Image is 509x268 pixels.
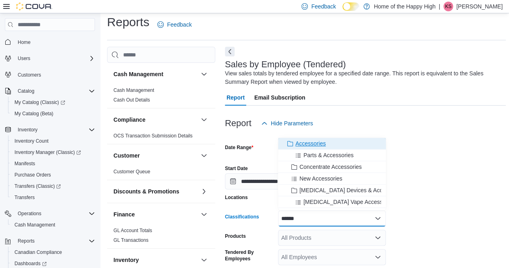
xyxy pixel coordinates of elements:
button: Users [2,53,98,64]
button: Inventory [199,255,209,265]
a: Purchase Orders [11,170,54,180]
a: Transfers (Classic) [11,181,64,191]
span: My Catalog (Classic) [11,98,95,107]
a: Customer Queue [113,169,150,175]
p: | [439,2,440,11]
h3: Discounts & Promotions [113,187,179,195]
span: GL Account Totals [113,227,152,234]
h3: Customer [113,152,140,160]
div: Choose from the following options [278,138,386,208]
button: Hide Parameters [258,115,316,131]
h3: Inventory [113,256,139,264]
button: New Accessories [278,173,386,185]
a: My Catalog (Beta) [11,109,57,118]
span: Dashboards [14,260,47,267]
span: Inventory [18,127,37,133]
button: Finance [199,210,209,219]
label: Classifications [225,214,259,220]
button: Next [225,47,235,56]
input: Dark Mode [342,2,359,11]
a: Inventory Manager (Classic) [11,148,84,157]
a: OCS Transaction Submission Details [113,133,193,139]
img: Cova [16,2,52,10]
a: Inventory Count [11,136,52,146]
span: Catalog [18,88,34,94]
a: Cash Management [11,220,58,230]
span: Parts & Accessories [303,151,354,159]
button: Purchase Orders [8,169,98,181]
span: Customers [18,72,41,78]
span: Inventory Count [14,138,49,144]
div: Compliance [107,131,215,144]
span: Home [18,39,31,46]
p: Home of the Happy High [374,2,435,11]
span: Catalog [14,86,95,96]
span: Transfers [14,194,35,201]
a: Feedback [154,17,195,33]
h1: Reports [107,14,149,30]
a: Inventory Manager (Classic) [8,147,98,158]
a: Canadian Compliance [11,247,65,257]
div: Customer [107,167,215,180]
span: Email Subscription [254,89,305,106]
button: Compliance [113,116,198,124]
span: Users [18,55,30,62]
a: Cash Out Details [113,97,150,103]
button: Customers [2,69,98,81]
label: Products [225,233,246,239]
span: Inventory [14,125,95,135]
span: Transfers (Classic) [14,183,61,189]
span: Cash Management [14,222,55,228]
span: KS [445,2,451,11]
button: Finance [113,210,198,218]
a: GL Transactions [113,237,148,243]
button: [MEDICAL_DATA] Devices & Accessories [278,185,386,196]
button: Inventory [113,256,198,264]
button: Cash Management [199,69,209,79]
button: Inventory Count [8,135,98,147]
span: Operations [18,210,41,217]
button: Close list of options [375,215,381,222]
button: Discounts & Promotions [113,187,198,195]
h3: Sales by Employee (Tendered) [225,60,346,69]
span: Feedback [167,21,192,29]
a: My Catalog (Classic) [11,98,68,107]
h3: Finance [113,210,135,218]
span: Hide Parameters [271,119,313,127]
span: Customers [14,70,95,80]
span: Concentrate Accessories [299,163,362,171]
button: Cash Management [113,70,198,78]
button: Home [2,36,98,48]
button: Compliance [199,115,209,125]
span: Operations [14,209,95,218]
label: Tendered By Employees [225,249,275,262]
div: Cash Management [107,85,215,108]
button: Concentrate Accessories [278,161,386,173]
button: Open list of options [375,235,381,241]
a: Cash Management [113,87,154,93]
button: Cash Management [8,219,98,231]
span: Home [14,37,95,47]
span: Inventory Manager (Classic) [11,148,95,157]
span: Cash Management [11,220,95,230]
span: My Catalog (Classic) [14,99,65,106]
h3: Compliance [113,116,145,124]
span: Users [14,54,95,63]
a: Home [14,37,34,47]
span: [MEDICAL_DATA] Vape Accessories [303,198,395,206]
button: Accessories [278,138,386,150]
span: Customer Queue [113,168,150,175]
button: Operations [2,208,98,219]
h3: Cash Management [113,70,163,78]
a: Transfers (Classic) [8,181,98,192]
button: Inventory [2,124,98,135]
div: Finance [107,226,215,248]
button: Customer [199,151,209,160]
button: Users [14,54,33,63]
button: Canadian Compliance [8,247,98,258]
span: Reports [14,236,95,246]
div: View sales totals by tendered employee for a specified date range. This report is equivalent to t... [225,69,502,86]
